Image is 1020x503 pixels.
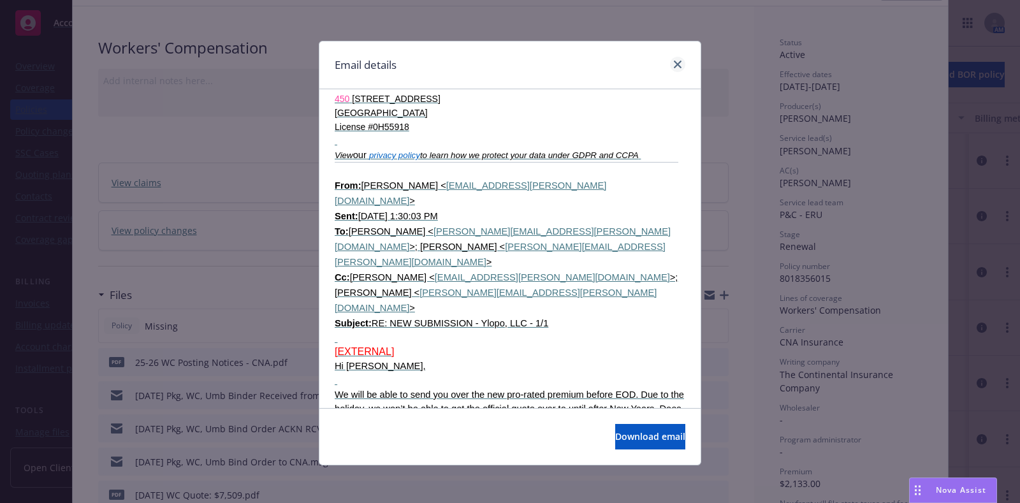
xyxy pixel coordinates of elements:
[936,485,986,495] span: Nova Assist
[372,318,548,328] span: RE: NEW SUBMISSION - Ylopo, LLC - 1/1
[409,303,415,313] span: >
[615,424,685,449] button: Download email
[909,477,997,503] button: Nova Assist
[335,390,684,428] a: We will be able to send you over the new pro-rated premium before EOD. Due to the holiday, we won...
[615,430,685,442] span: Download email
[335,361,426,371] a: Hi [PERSON_NAME],
[335,346,394,357] a: [EXTERNAL]
[335,288,657,313] span: [PERSON_NAME][EMAIL_ADDRESS][PERSON_NAME][DOMAIN_NAME]
[335,318,372,328] span: Subject:
[335,180,678,328] a: [PERSON_NAME][EMAIL_ADDRESS][PERSON_NAME][DOMAIN_NAME]> Subject:RE: NEW SUBMISSION - Ylopo, LLC -...
[910,478,926,502] div: Drag to move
